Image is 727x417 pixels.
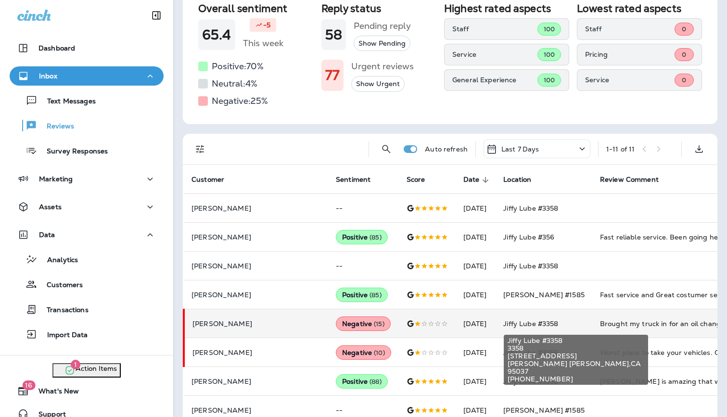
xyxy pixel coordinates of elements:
button: Export as CSV [689,139,709,159]
span: Action Items [76,365,117,376]
td: [DATE] [456,280,496,309]
p: Assets [39,203,62,211]
span: 16 [22,380,35,390]
p: Auto refresh [425,145,468,153]
span: Jiffy Lube #3358 [508,337,644,344]
span: Jiffy Lube #3358 [503,319,558,328]
div: 1 - 11 of 11 [606,145,635,153]
h1: 58 [325,27,342,43]
div: Positive [336,230,388,244]
span: Review Comment [600,176,659,184]
span: Jiffy Lube #356 [503,233,554,241]
span: Sentiment [336,176,383,184]
span: Score [407,176,425,184]
h5: Neutral: 4 % [212,76,257,91]
td: [DATE] [456,223,496,252]
span: ( 15 ) [374,320,384,328]
button: 1Action Items [52,363,121,378]
button: Assets [10,197,164,216]
button: Customers [10,274,164,294]
p: Staff [452,25,537,33]
p: [PERSON_NAME] [191,262,320,270]
button: Marketing [10,169,164,189]
td: [DATE] [456,309,496,338]
span: Jiffy Lube #3358 [503,204,558,213]
p: [PERSON_NAME] [191,204,320,212]
p: Analytics [38,256,78,265]
button: Show Pending [354,36,410,51]
p: Staff [585,25,675,33]
span: What's New [29,387,79,399]
td: [DATE] [456,367,496,396]
span: Score [407,176,438,184]
span: ( 10 ) [374,349,385,357]
span: 100 [544,25,555,33]
p: [PERSON_NAME] [191,378,320,385]
h2: Reply status [321,2,437,14]
p: Pricing [585,51,675,58]
span: [PERSON_NAME] [PERSON_NAME] , CA 95037 [508,360,644,375]
button: Collapse Sidebar [143,6,170,25]
span: Location [503,176,544,184]
button: Transactions [10,299,164,319]
p: Reviews [37,122,74,131]
h2: Highest rated aspects [444,2,569,14]
span: 100 [544,76,555,84]
span: Sentiment [336,176,370,184]
td: -- [328,252,399,280]
div: Negative [336,345,391,360]
span: 1 [71,360,80,369]
button: Import Data [10,324,164,344]
button: Analytics [10,249,164,269]
span: 0 [682,51,686,59]
span: 100 [544,51,555,59]
h5: Positive: 70 % [212,59,264,74]
h5: This week [243,36,283,51]
p: Import Data [38,331,88,340]
p: Last 7 Days [501,145,539,153]
h1: 65.4 [202,27,231,43]
span: Customer [191,176,237,184]
span: 3358 [508,344,644,352]
p: Text Messages [38,97,96,106]
button: Show Urgent [351,76,405,92]
p: [PERSON_NAME] [192,320,320,328]
p: -5 [263,20,270,30]
button: Reviews [10,115,164,136]
button: Text Messages [10,90,164,111]
button: 16What's New [10,381,164,401]
button: Inbox [10,66,164,86]
span: [PERSON_NAME] #1585 [503,406,585,415]
p: [PERSON_NAME] [191,233,320,241]
span: 0 [682,76,686,84]
button: Dashboard [10,38,164,58]
div: Negative [336,316,391,331]
span: [PERSON_NAME] #1585 [503,291,585,299]
div: Positive [336,374,388,389]
div: Positive [336,288,388,302]
span: Date [463,176,492,184]
p: Data [39,231,55,239]
h5: Urgent reviews [351,59,414,74]
span: Customer [191,176,224,184]
td: [DATE] [456,338,496,367]
span: Review Comment [600,176,671,184]
button: Data [10,225,164,244]
p: Service [585,76,675,84]
span: 0 [682,25,686,33]
button: Search Reviews [377,139,396,159]
h5: Pending reply [354,18,411,34]
p: Transactions [37,306,89,315]
span: ( 85 ) [370,233,382,241]
span: Location [503,176,531,184]
p: [PERSON_NAME] [192,349,320,356]
p: Dashboard [38,44,75,52]
button: Survey Responses [10,140,164,161]
span: Jiffy Lube #3358 [503,262,558,270]
span: [STREET_ADDRESS] [508,352,644,360]
td: [DATE] [456,194,496,223]
span: ( 88 ) [370,378,382,386]
td: [DATE] [456,252,496,280]
button: Filters [191,139,210,159]
p: Service [452,51,537,58]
